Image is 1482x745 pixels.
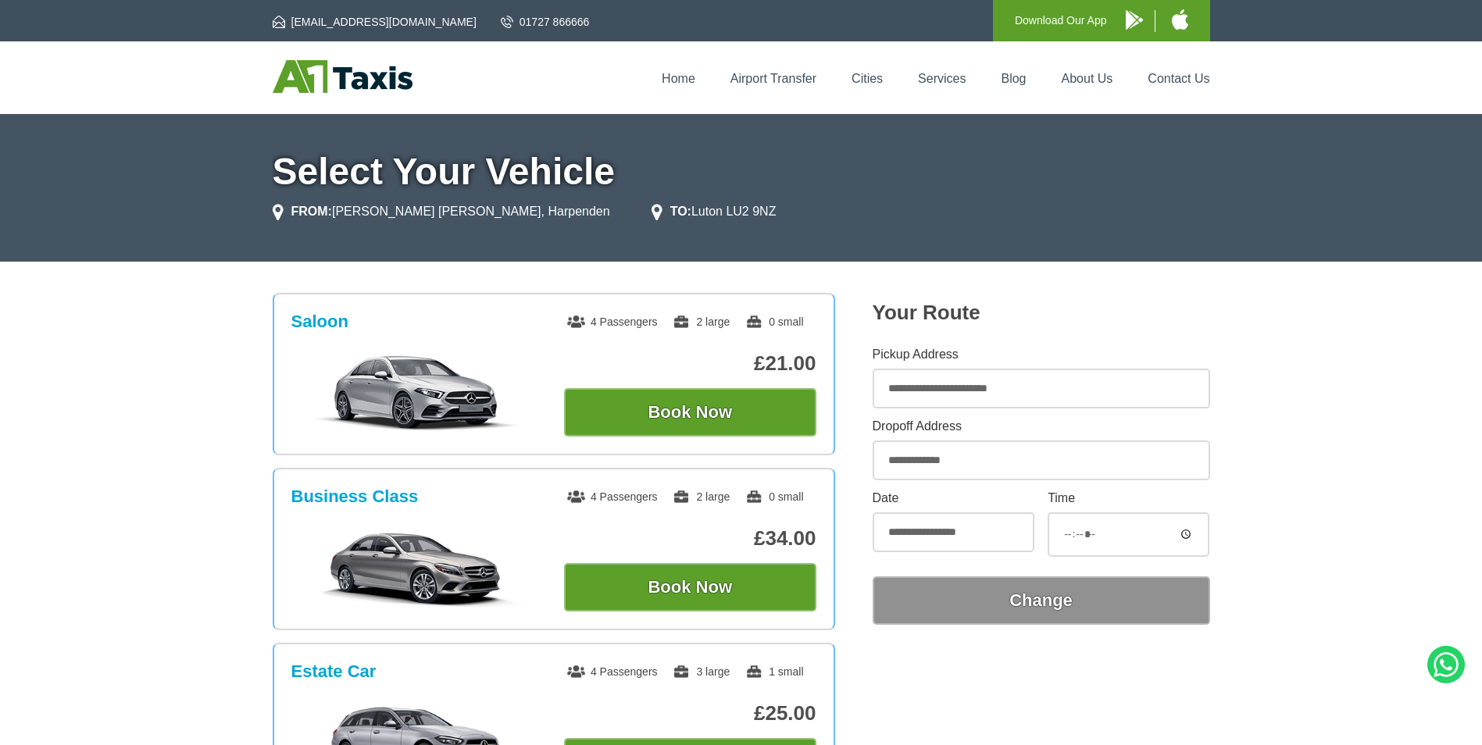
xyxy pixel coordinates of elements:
[673,665,730,678] span: 3 large
[673,315,730,328] span: 2 large
[670,205,691,218] strong: TO:
[918,72,966,85] a: Services
[745,665,803,678] span: 1 small
[1001,72,1026,85] a: Blog
[273,153,1210,191] h1: Select Your Vehicle
[745,315,803,328] span: 0 small
[673,490,730,503] span: 2 large
[564,351,816,376] p: £21.00
[564,526,816,551] p: £34.00
[564,701,816,725] p: £25.00
[299,354,534,432] img: Saloon
[873,301,1210,325] h2: Your Route
[1172,9,1188,30] img: A1 Taxis iPhone App
[564,563,816,611] button: Book Now
[852,72,883,85] a: Cities
[291,205,332,218] strong: FROM:
[730,72,816,85] a: Airport Transfer
[567,315,658,328] span: 4 Passengers
[567,665,658,678] span: 4 Passengers
[1062,72,1113,85] a: About Us
[1048,492,1209,504] label: Time
[662,72,695,85] a: Home
[873,420,1210,433] label: Dropoff Address
[1015,11,1107,30] p: Download Our App
[273,60,412,93] img: A1 Taxis St Albans LTD
[501,14,590,30] a: 01727 866666
[291,312,348,332] h3: Saloon
[873,576,1210,625] button: Change
[1126,10,1143,30] img: A1 Taxis Android App
[745,490,803,503] span: 0 small
[291,487,419,507] h3: Business Class
[567,490,658,503] span: 4 Passengers
[873,348,1210,361] label: Pickup Address
[299,529,534,607] img: Business Class
[291,661,377,682] h3: Estate Car
[873,492,1034,504] label: Date
[564,388,816,437] button: Book Now
[1148,72,1209,85] a: Contact Us
[273,14,477,30] a: [EMAIL_ADDRESS][DOMAIN_NAME]
[273,202,610,221] li: [PERSON_NAME] [PERSON_NAME], Harpenden
[652,202,777,221] li: Luton LU2 9NZ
